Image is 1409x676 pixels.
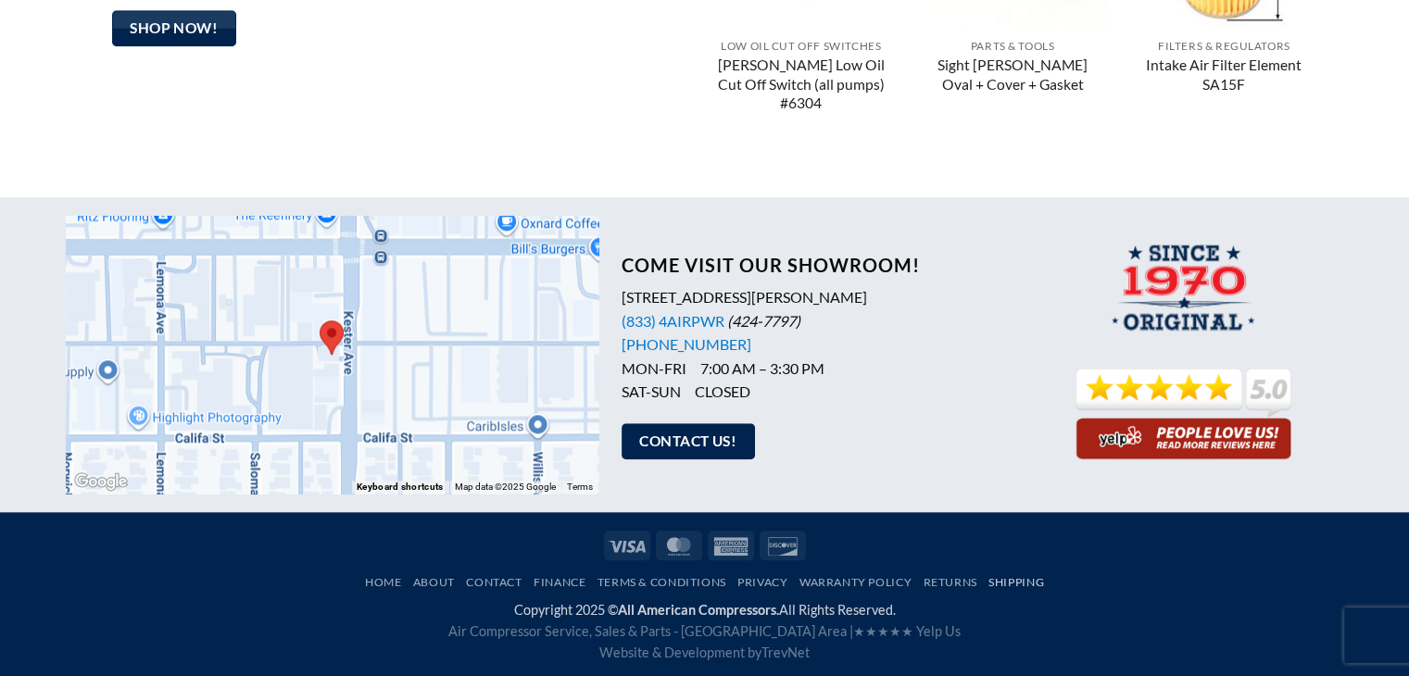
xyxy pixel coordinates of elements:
[455,482,556,492] span: Map data ©2025 Google
[622,312,724,330] a: (833) 4AIRPWR
[70,469,132,494] img: Google
[622,254,1025,276] h3: Come Visit Our Showroom!
[923,575,976,589] a: Returns
[534,575,585,589] a: Finance
[618,602,779,618] strong: All American Compressors.
[988,575,1044,589] a: Shipping
[622,335,751,353] a: [PHONE_NUMBER]
[1137,40,1312,53] p: Filters & Regulators
[622,423,755,459] a: Contact Us!
[853,623,961,639] a: ★★★★★ Yelp Us
[567,482,593,492] a: Terms (opens in new tab)
[66,599,1344,663] div: Copyright 2025 © All Rights Reserved.
[761,645,810,660] a: TrevNet
[925,40,1101,53] p: Parts & Tools
[413,575,455,589] a: About
[1137,56,1312,96] a: Intake Air Filter Element SA15F
[622,285,1025,404] p: [STREET_ADDRESS][PERSON_NAME] MON-FRI 7:00 AM – 3:30 PM SAT-SUN CLOSED
[1105,244,1264,343] img: The Original All American Compressors
[639,430,736,453] span: Contact Us!
[713,40,888,53] p: Low Oil Cut Off Switches
[466,575,522,589] a: Contact
[357,481,443,494] button: Keyboard shortcuts
[727,312,800,330] i: (424-7797)
[70,469,132,494] a: Open this area in Google Maps (opens a new window)
[365,575,401,589] a: Home
[601,528,809,559] div: Payment icons
[925,56,1101,96] a: Sight [PERSON_NAME] Oval + Cover + Gasket
[799,575,912,589] a: Warranty Policy
[713,56,888,115] a: [PERSON_NAME] Low Oil Cut Off Switch (all pumps) #6304
[737,575,787,589] a: Privacy
[112,10,236,46] a: Shop Now!
[598,575,726,589] a: Terms & Conditions
[448,623,961,660] span: Air Compressor Service, Sales & Parts - [GEOGRAPHIC_DATA] Area | Website & Development by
